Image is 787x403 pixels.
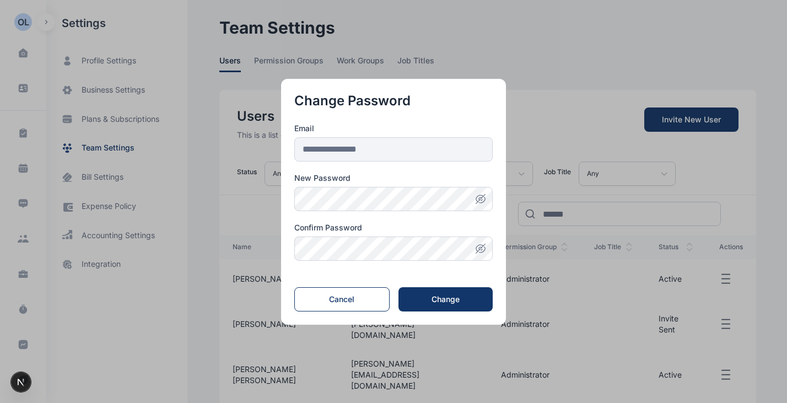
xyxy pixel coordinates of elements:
button: Change [398,287,493,311]
label: Confirm Password [294,222,493,233]
p: Change Password [294,92,493,110]
div: Change [416,294,475,305]
label: New Password [294,173,493,184]
label: Email [294,123,493,134]
button: Cancel [294,287,390,311]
